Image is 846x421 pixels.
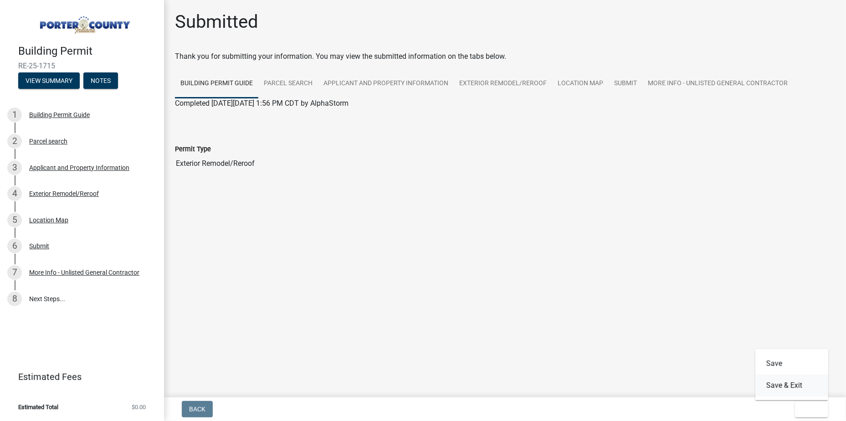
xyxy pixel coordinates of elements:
a: Building Permit Guide [175,69,258,98]
button: Exit [795,401,828,417]
div: 1 [7,108,22,122]
wm-modal-confirm: Notes [83,77,118,85]
h4: Building Permit [18,45,157,58]
span: Completed [DATE][DATE] 1:56 PM CDT by AlphaStorm [175,99,349,108]
label: Permit Type [175,146,211,153]
wm-modal-confirm: Summary [18,77,80,85]
a: Applicant and Property Information [318,69,454,98]
div: 8 [7,292,22,306]
div: Submit [29,243,49,249]
span: Back [189,406,205,413]
span: Exit [802,406,815,413]
a: Submit [609,69,642,98]
img: Porter County, Indiana [18,10,149,35]
a: More Info - Unlisted General Contractor [642,69,793,98]
span: RE-25-1715 [18,62,146,70]
div: Exit [755,349,828,400]
button: Save & Exit [755,375,828,396]
div: 6 [7,239,22,253]
span: Estimated Total [18,404,58,410]
div: Location Map [29,217,68,223]
div: 3 [7,160,22,175]
div: Exterior Remodel/Reroof [29,190,99,197]
div: 7 [7,265,22,280]
div: 4 [7,186,22,201]
div: Building Permit Guide [29,112,90,118]
a: Exterior Remodel/Reroof [454,69,552,98]
div: Thank you for submitting your information. You may view the submitted information on the tabs below. [175,51,835,62]
button: View Summary [18,72,80,89]
button: Back [182,401,213,417]
div: Parcel search [29,138,67,144]
button: Notes [83,72,118,89]
div: More Info - Unlisted General Contractor [29,269,139,276]
span: $0.00 [132,404,146,410]
div: Applicant and Property Information [29,164,129,171]
div: 5 [7,213,22,227]
button: Save [755,353,828,375]
a: Location Map [552,69,609,98]
a: Parcel search [258,69,318,98]
h1: Submitted [175,11,258,33]
div: 2 [7,134,22,149]
a: Estimated Fees [7,368,149,386]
